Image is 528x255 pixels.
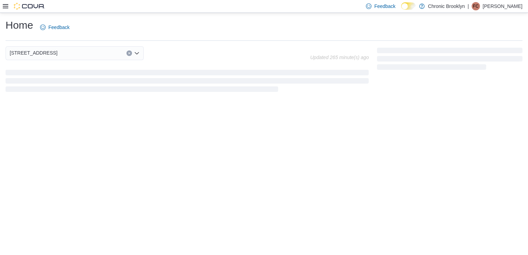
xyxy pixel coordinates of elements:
[48,24,69,31] span: Feedback
[428,2,465,10] p: Chronic Brooklyn
[483,2,522,10] p: [PERSON_NAME]
[37,20,72,34] a: Feedback
[472,2,480,10] div: Fred Chu
[14,3,45,10] img: Cova
[10,49,57,57] span: [STREET_ADDRESS]
[6,18,33,32] h1: Home
[374,3,395,10] span: Feedback
[377,49,522,71] span: Loading
[134,50,140,56] button: Open list of options
[6,71,369,93] span: Loading
[401,2,416,10] input: Dark Mode
[468,2,469,10] p: |
[473,2,479,10] span: FC
[126,50,132,56] button: Clear input
[310,55,369,60] p: Updated 265 minute(s) ago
